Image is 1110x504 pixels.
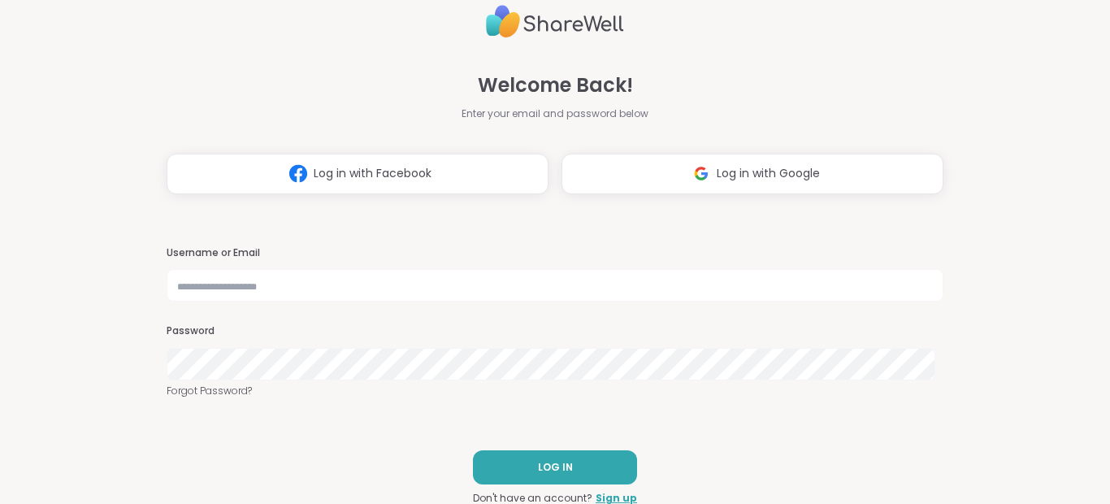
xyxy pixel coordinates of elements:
[717,165,820,182] span: Log in with Google
[478,71,633,100] span: Welcome Back!
[562,154,943,194] button: Log in with Google
[686,159,717,189] img: ShareWell Logomark
[538,460,573,475] span: LOG IN
[473,450,637,484] button: LOG IN
[167,384,943,398] a: Forgot Password?
[314,165,431,182] span: Log in with Facebook
[167,324,943,338] h3: Password
[283,159,314,189] img: ShareWell Logomark
[462,106,648,121] span: Enter your email and password below
[167,246,943,260] h3: Username or Email
[167,154,548,194] button: Log in with Facebook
